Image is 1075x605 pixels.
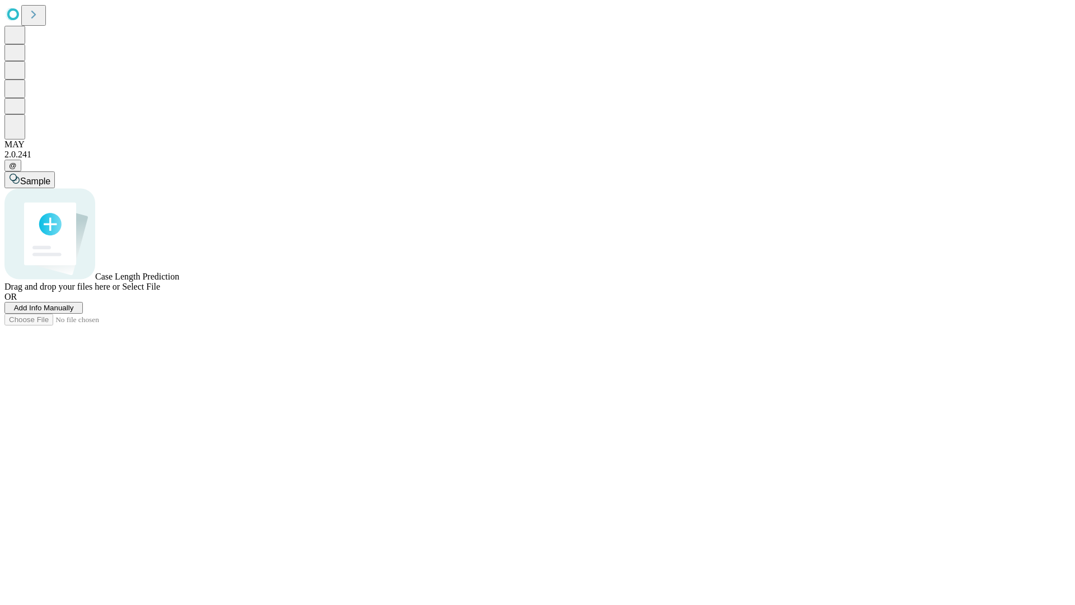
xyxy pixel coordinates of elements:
div: 2.0.241 [4,150,1071,160]
button: @ [4,160,21,171]
span: Add Info Manually [14,304,74,312]
span: Case Length Prediction [95,272,179,281]
span: Select File [122,282,160,291]
button: Add Info Manually [4,302,83,314]
span: @ [9,161,17,170]
span: Drag and drop your files here or [4,282,120,291]
span: OR [4,292,17,301]
div: MAY [4,139,1071,150]
span: Sample [20,176,50,186]
button: Sample [4,171,55,188]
